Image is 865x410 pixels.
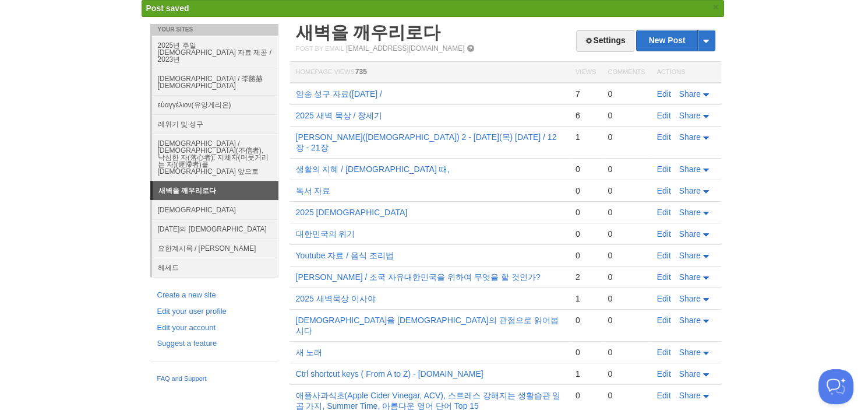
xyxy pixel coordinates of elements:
li: Your Sites [150,24,278,36]
div: 0 [576,347,596,358]
a: 2025 [DEMOGRAPHIC_DATA] [296,208,408,217]
a: Youtube 자료 / 음식 조리법 [296,251,394,260]
a: Edit your account [157,322,271,334]
div: 0 [608,390,645,401]
div: 0 [608,207,645,218]
div: 1 [576,132,596,142]
div: 6 [576,110,596,121]
div: 1 [576,293,596,304]
div: 0 [576,207,596,218]
a: Ctrl shortcut keys ( From A to Z) - [DOMAIN_NAME] [296,369,483,379]
div: 0 [608,185,645,196]
div: 0 [608,293,645,304]
div: 2 [576,272,596,282]
a: 독서 자료 [296,186,331,195]
div: 0 [608,110,645,121]
a: [DEMOGRAPHIC_DATA]을 [DEMOGRAPHIC_DATA]의 관점으로 읽어봅시다 [296,316,559,335]
div: 0 [608,272,645,282]
th: Comments [602,62,651,83]
a: [DATE]의 [DEMOGRAPHIC_DATA] [152,219,278,239]
div: 0 [576,185,596,196]
div: 0 [608,369,645,379]
a: 새벽을 깨우리로다 [296,23,440,42]
th: Actions [651,62,721,83]
span: Share [679,229,701,239]
a: [PERSON_NAME]([DEMOGRAPHIC_DATA]) 2 - [DATE](목) [DATE] / 12장 - 21장 [296,132,557,152]
span: 735 [355,68,367,76]
a: 새 노래 [296,348,323,357]
span: Share [679,132,701,142]
span: Share [679,89,701,99]
div: 0 [608,89,645,99]
span: Share [679,251,701,260]
span: Share [679,272,701,282]
a: Edit [657,111,671,120]
a: [EMAIL_ADDRESS][DOMAIN_NAME] [346,44,464,52]
a: 대한민국의 위기 [296,229,355,239]
div: 0 [608,132,645,142]
th: Views [570,62,602,83]
a: Edit [657,164,671,174]
a: Edit [657,316,671,325]
a: [DEMOGRAPHIC_DATA] [152,200,278,219]
div: 0 [608,229,645,239]
a: 레위기 및 성구 [152,114,278,134]
a: 생활의 지혜 / [DEMOGRAPHIC_DATA] 때, [296,164,450,174]
a: [DEMOGRAPHIC_DATA] / 李勝赫[DEMOGRAPHIC_DATA] [152,69,278,95]
a: 헤세드 [152,258,278,277]
a: [PERSON_NAME] / 조국 자유대한민국을 위하여 무엇을 할 것인가? [296,272,541,282]
div: 7 [576,89,596,99]
a: Edit [657,89,671,99]
a: [DEMOGRAPHIC_DATA] / [DEMOGRAPHIC_DATA](不信者), 낙심한 자(落心者), 지체자(머뭇거리는 자)(遲滯者)를 [DEMOGRAPHIC_DATA] 앞으로 [152,134,278,181]
a: Edit [657,229,671,239]
a: 암송 성구 자료([DATE] / [296,89,382,99]
a: Edit [657,294,671,303]
div: 0 [608,250,645,261]
div: 0 [576,390,596,401]
a: 새벽을 깨우리로다 [153,181,278,200]
a: 2025년 주일 [DEMOGRAPHIC_DATA] 자료 제공 / 2023년 [152,36,278,69]
div: 0 [608,315,645,325]
a: Edit [657,369,671,379]
div: 0 [576,164,596,174]
div: 0 [608,164,645,174]
span: Post saved [146,3,189,13]
a: New Post [637,30,714,51]
a: Edit [657,348,671,357]
a: Edit [657,132,671,142]
a: εὐαγγέλιον(유앙게리온) [152,95,278,114]
span: Share [679,208,701,217]
iframe: Help Scout Beacon - Open [818,369,853,404]
a: Suggest a feature [157,338,271,350]
a: 2025 새벽묵상 이사야 [296,294,376,303]
a: 2025 새벽 묵상 / 창세기 [296,111,383,120]
span: Share [679,316,701,325]
span: Share [679,186,701,195]
span: Post by Email [296,45,344,52]
a: Settings [576,30,634,52]
div: 0 [576,250,596,261]
div: 1 [576,369,596,379]
a: FAQ and Support [157,374,271,384]
div: 0 [576,315,596,325]
a: 요한계시록 / [PERSON_NAME] [152,239,278,258]
a: Edit [657,272,671,282]
span: Share [679,294,701,303]
th: Homepage Views [290,62,570,83]
span: Share [679,391,701,400]
a: Edit your user profile [157,306,271,318]
span: Share [679,111,701,120]
div: 0 [608,347,645,358]
a: Create a new site [157,289,271,302]
span: Share [679,369,701,379]
a: Edit [657,208,671,217]
a: Edit [657,391,671,400]
span: Share [679,164,701,174]
a: Edit [657,186,671,195]
div: 0 [576,229,596,239]
span: Share [679,348,701,357]
a: Edit [657,251,671,260]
